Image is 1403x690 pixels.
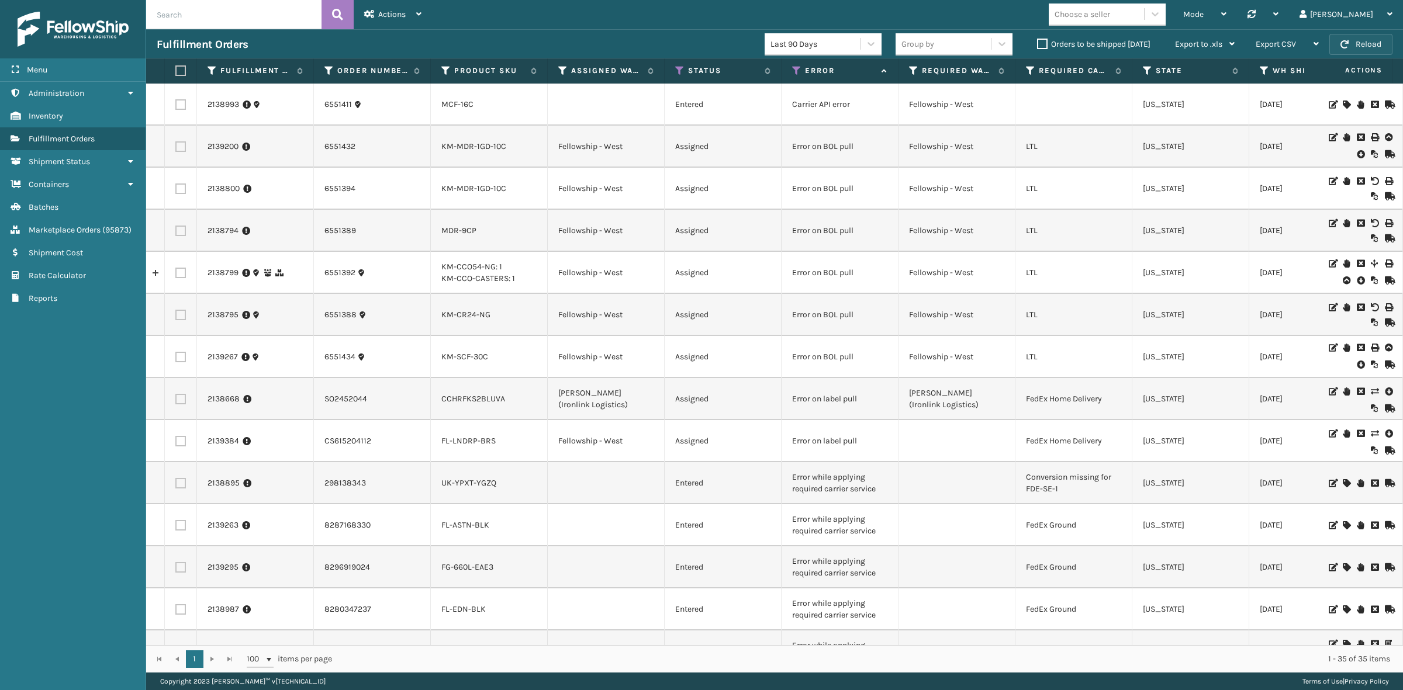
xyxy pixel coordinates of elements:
[1371,192,1378,200] i: Reoptimize
[1343,259,1350,268] i: On Hold
[782,84,899,126] td: Carrier API error
[1343,640,1350,648] i: Assign Carrier and Warehouse
[441,99,474,109] a: MCF-16C
[901,38,934,50] div: Group by
[441,183,506,193] a: KM-MDR-1GD-10C
[441,520,489,530] a: FL-ASTN-BLK
[1343,563,1350,571] i: Assign Carrier and Warehouse
[1385,563,1392,571] i: Mark as Shipped
[1371,150,1378,158] i: Reoptimize
[1385,640,1392,648] i: Print Packing Slip
[1015,126,1132,168] td: LTL
[27,65,47,75] span: Menu
[29,157,90,167] span: Shipment Status
[805,65,876,76] label: Error
[1385,479,1392,487] i: Mark as Shipped
[1329,479,1336,487] i: Edit
[899,168,1015,210] td: Fellowship - West
[665,546,782,588] td: Entered
[1371,100,1378,109] i: Cancel Fulfillment Order
[1329,177,1336,185] i: Edit
[1015,294,1132,336] td: LTL
[1343,219,1350,227] i: On Hold
[1343,276,1350,285] i: Upload BOL
[665,336,782,378] td: Assigned
[548,126,665,168] td: Fellowship - West
[324,183,355,195] a: 6551394
[899,126,1015,168] td: Fellowship - West
[571,65,642,76] label: Assigned Warehouse
[1385,446,1392,455] i: Mark as Shipped
[665,126,782,168] td: Assigned
[665,84,782,126] td: Entered
[1329,640,1336,648] i: Edit
[548,336,665,378] td: Fellowship - West
[1015,546,1132,588] td: FedEx Ground
[1175,39,1222,49] span: Export to .xls
[782,588,899,630] td: Error while applying required carrier service
[1015,504,1132,546] td: FedEx Ground
[548,378,665,420] td: [PERSON_NAME] (Ironlink Logistics)
[1249,378,1366,420] td: [DATE]
[441,226,476,235] a: MDR-9CP
[1015,252,1132,294] td: LTL
[441,436,496,446] a: FL-LNDRP-BRS
[1357,148,1364,160] i: Pull BOL
[1385,605,1392,613] i: Mark as Shipped
[1357,275,1364,286] i: Pull BOL
[1371,479,1378,487] i: Cancel Fulfillment Order
[688,65,759,76] label: Status
[665,294,782,336] td: Assigned
[208,519,239,531] a: 2139263
[1015,210,1132,252] td: LTL
[29,202,58,212] span: Batches
[1357,259,1364,268] i: Cancel Fulfillment Order
[1343,100,1350,109] i: Assign Carrier and Warehouse
[454,65,525,76] label: Product SKU
[1273,65,1343,76] label: WH Ship By Date
[1357,387,1364,396] i: Cancel Fulfillment Order
[1357,100,1364,109] i: On Hold
[441,394,505,404] a: CCHRFKS2BLUVA
[1015,336,1132,378] td: LTL
[208,141,239,152] a: 2139200
[1385,360,1392,369] i: Mark as Shipped
[1132,378,1249,420] td: [US_STATE]
[208,604,239,615] a: 2138987
[1256,39,1296,49] span: Export CSV
[1249,588,1366,630] td: [DATE]
[899,294,1015,336] td: Fellowship - West
[1249,294,1366,336] td: [DATE]
[29,134,95,144] span: Fulfillment Orders
[548,252,665,294] td: Fellowship - West
[1015,420,1132,462] td: FedEx Home Delivery
[1385,133,1392,141] i: Upload BOL
[782,378,899,420] td: Error on label pull
[1357,479,1364,487] i: On Hold
[1371,219,1378,227] i: Void BOL
[1343,387,1350,396] i: On Hold
[665,168,782,210] td: Assigned
[1015,378,1132,420] td: FedEx Home Delivery
[378,9,406,19] span: Actions
[208,225,239,237] a: 2138794
[770,38,861,50] div: Last 90 Days
[160,672,326,690] p: Copyright 2023 [PERSON_NAME]™ v [TECHNICAL_ID]
[548,294,665,336] td: Fellowship - West
[1357,563,1364,571] i: On Hold
[1249,126,1366,168] td: [DATE]
[441,310,490,320] a: KM-CR24-NG
[1329,133,1336,141] i: Edit
[102,225,132,235] span: ( 95873 )
[324,604,371,615] a: 8280347237
[441,273,515,283] a: KM-CCO-CASTERS: 1
[665,504,782,546] td: Entered
[1385,259,1392,268] i: Print BOL
[1132,462,1249,504] td: [US_STATE]
[1015,168,1132,210] td: LTL
[1249,210,1366,252] td: [DATE]
[208,435,239,447] a: 2139384
[208,183,240,195] a: 2138800
[665,210,782,252] td: Assigned
[1385,318,1392,327] i: Mark as Shipped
